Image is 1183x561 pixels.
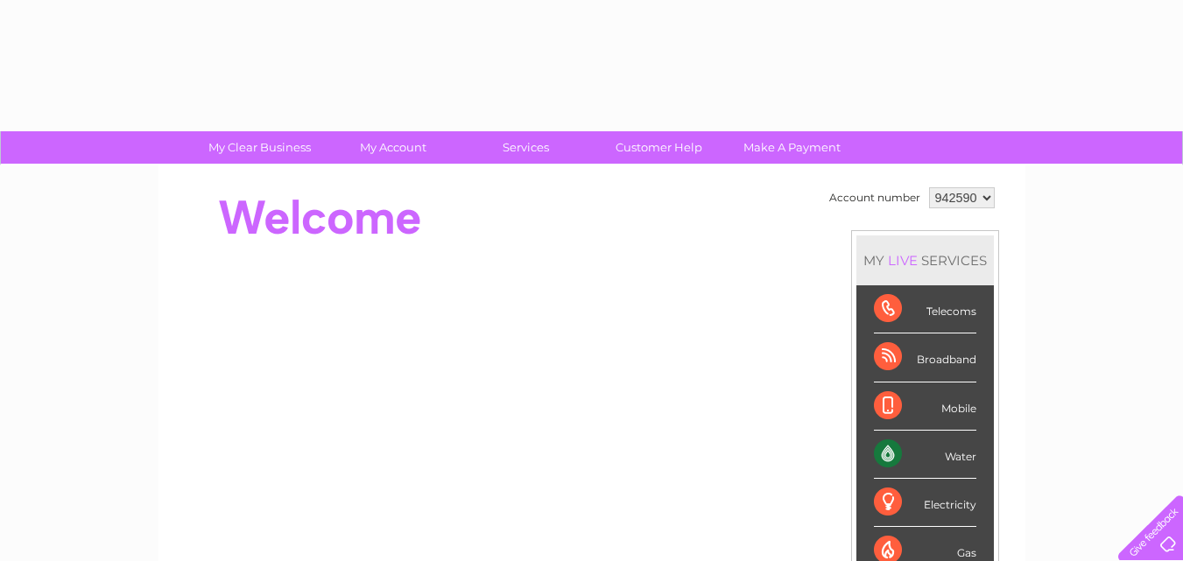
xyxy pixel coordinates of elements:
div: Telecoms [874,285,976,333]
a: My Account [320,131,465,164]
div: Electricity [874,479,976,527]
div: Mobile [874,382,976,431]
div: Broadband [874,333,976,382]
a: Make A Payment [720,131,864,164]
a: My Clear Business [187,131,332,164]
div: LIVE [884,252,921,269]
div: Water [874,431,976,479]
td: Account number [825,183,925,213]
a: Services [454,131,598,164]
div: MY SERVICES [856,235,994,285]
a: Customer Help [587,131,731,164]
